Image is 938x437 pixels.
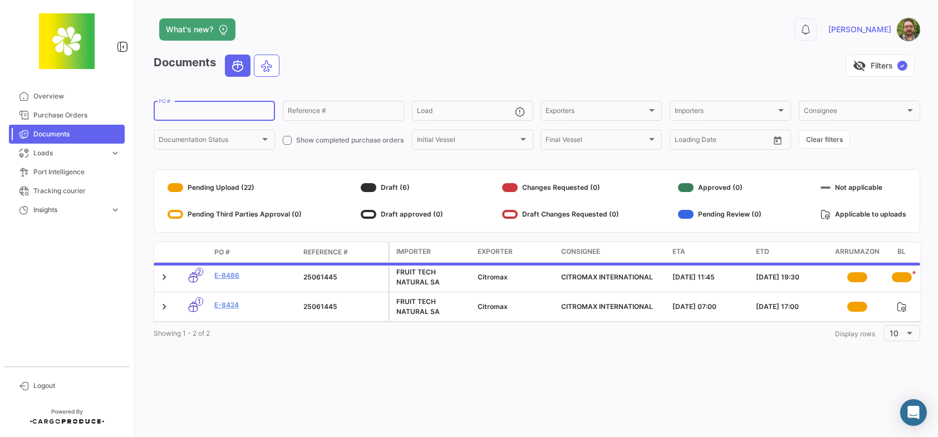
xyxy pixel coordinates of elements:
[478,272,552,282] div: Citromax
[561,247,600,257] span: Consignee
[672,247,685,257] span: ETA
[33,91,120,101] span: Overview
[835,330,875,338] span: Display rows
[675,109,776,116] span: Importers
[159,272,170,283] a: Expand/Collapse Row
[880,242,924,262] datatable-header-cell: BL
[678,205,762,223] div: Pending Review (0)
[9,106,125,125] a: Purchase Orders
[166,24,213,35] span: What's new?
[557,242,668,262] datatable-header-cell: Consignee
[672,272,747,282] div: [DATE] 11:45
[214,300,294,310] a: E-8424
[890,328,899,338] span: 10
[110,148,120,158] span: expand_more
[502,205,619,223] div: Draft Changes Requested (0)
[756,247,769,257] span: ETD
[214,247,230,257] span: PO #
[897,61,907,71] span: ✓
[303,302,384,312] div: 25061445
[33,110,120,120] span: Purchase Orders
[546,138,647,145] span: Final Vessel
[195,297,203,306] span: 1
[668,242,752,262] datatable-header-cell: ETA
[33,148,106,158] span: Loads
[799,130,850,149] button: Clear filters
[396,297,469,317] div: FRUIT TECH NATURAL SA
[898,247,906,258] span: BL
[835,242,880,262] datatable-header-cell: Arrumazon
[168,205,302,223] div: Pending Third Parties Approval (0)
[675,138,690,145] input: From
[214,271,294,281] a: E-8486
[110,205,120,215] span: expand_more
[846,55,915,77] button: visibility_offFilters✓
[9,125,125,144] a: Documents
[361,179,443,197] div: Draft (6)
[756,272,831,282] div: [DATE] 19:30
[225,55,250,76] button: Ocean
[159,18,235,41] button: What's new?
[33,381,120,391] span: Logout
[835,247,880,258] span: Arrumazon
[296,135,404,145] span: Show completed purchase orders
[39,13,95,69] img: 8664c674-3a9e-46e9-8cba-ffa54c79117b.jfif
[502,179,619,197] div: Changes Requested (0)
[804,109,905,116] span: Consignee
[828,24,891,35] span: [PERSON_NAME]
[390,242,473,262] datatable-header-cell: Importer
[756,302,831,312] div: [DATE] 17:00
[897,18,920,41] img: SR.jpg
[159,138,260,145] span: Documentation Status
[33,129,120,139] span: Documents
[561,273,653,281] span: CITROMAX INTERNATIONAL
[9,163,125,181] a: Port Intelligence
[478,302,552,312] div: Citromax
[195,268,203,276] span: 2
[33,205,106,215] span: Insights
[303,272,384,282] div: 25061445
[154,55,283,77] h3: Documents
[210,243,299,262] datatable-header-cell: PO #
[303,247,348,257] span: Reference #
[478,247,513,257] span: Exporter
[678,179,762,197] div: Approved (0)
[33,186,120,196] span: Tracking courier
[9,181,125,200] a: Tracking courier
[752,242,835,262] datatable-header-cell: ETD
[546,109,647,116] span: Exporters
[159,301,170,312] a: Expand/Collapse Row
[176,248,210,257] datatable-header-cell: Transport mode
[254,55,279,76] button: Air
[396,267,469,287] div: FRUIT TECH NATURAL SA
[299,243,388,262] datatable-header-cell: Reference #
[769,132,786,149] button: Open calendar
[9,87,125,106] a: Overview
[168,179,302,197] div: Pending Upload (22)
[361,205,443,223] div: Draft approved (0)
[33,167,120,177] span: Port Intelligence
[396,247,431,257] span: Importer
[821,179,906,197] div: Not applicable
[473,242,557,262] datatable-header-cell: Exporter
[561,302,653,311] span: CITROMAX INTERNATIONAL
[900,399,927,426] div: Abrir Intercom Messenger
[853,59,866,72] span: visibility_off
[417,138,518,145] span: Initial Vessel
[698,138,743,145] input: To
[154,329,210,337] span: Showing 1 - 2 of 2
[672,302,747,312] div: [DATE] 07:00
[821,205,906,223] div: Applicable to uploads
